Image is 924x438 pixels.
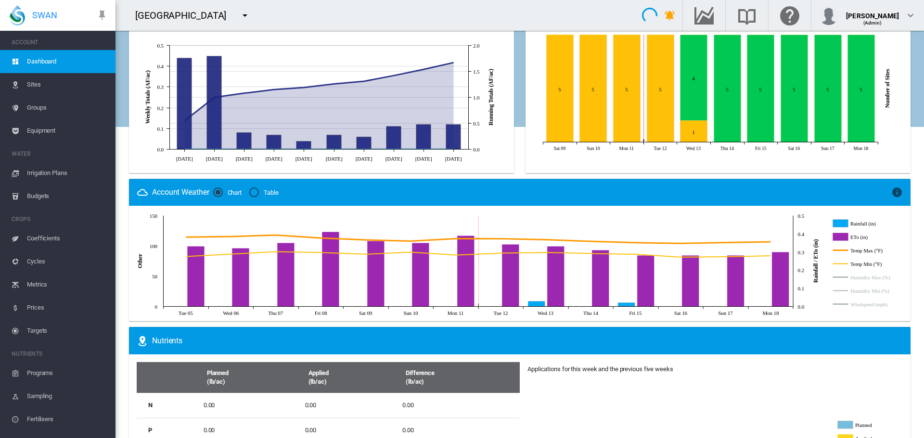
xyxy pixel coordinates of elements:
button: icon-menu-down [235,6,255,25]
tspan: 0.2 [157,105,164,111]
g: ETo (in) Aug 07, 2025 0.35 [278,243,295,306]
tspan: Sat 09 [553,146,565,151]
g: Dry Aug 13, 2025 1 [680,121,707,142]
circle: ETo (in) Aug 16, 2025 0.28 [688,253,692,257]
span: NUTRIENTS [12,346,108,362]
tspan: [DATE] [236,155,253,161]
circle: Temp Min (°F) Aug 11, 2025 84.9 [454,253,458,257]
g: Dry Aug 09, 2025 5 [546,35,573,142]
img: SWAN-Landscape-Logo-Colour-drop.png [10,5,25,25]
g: On target Aug 16, 2025 5 [781,35,808,142]
span: Programs [27,362,108,385]
tspan: Thu 14 [583,310,598,316]
th: Difference (lb/ac) [398,362,520,393]
tspan: 0.5 [798,213,805,219]
circle: Temp Min (°F) Aug 13, 2025 89.3 [544,250,548,254]
circle: ETo (in) Aug 11, 2025 0.39 [463,234,467,238]
g: ETo (in) Aug 11, 2025 0.39 [458,236,475,306]
g: On target Aug 13, 2025 4 [680,35,707,121]
md-icon: icon-chevron-down [905,10,916,21]
tspan: Sun 17 [719,310,733,316]
g: ETo (in) Aug 16, 2025 0.28 [682,255,699,306]
g: ETo (in) Aug 18, 2025 0.3 [772,252,789,306]
circle: Running Actual Aug 4 1.54 [422,67,425,71]
circle: ETo (in) Aug 18, 2025 0.3 [778,250,782,254]
tspan: Rainfall / ETo (in) [812,239,819,283]
span: Sites [27,73,108,96]
circle: Temp Max (°F) Aug 17, 2025 105.5 [724,240,728,244]
tspan: Running Totals (AF/ac) [488,69,494,125]
circle: Temp Max (°F) Aug 05, 2025 114.4 [184,235,188,239]
circle: Temp Min (°F) Aug 09, 2025 86.2 [364,252,368,256]
tspan: 150 [150,213,158,219]
md-icon: icon-map-marker-radius [137,335,148,347]
tspan: 0.1 [157,126,164,132]
circle: Running Actual Jul 7 1.19 [302,85,306,89]
circle: Running Actual Aug 11 1.67 [451,61,455,64]
circle: ETo (in) Aug 09, 2025 0.36 [373,239,377,243]
circle: Running Budget Aug 4 0 [422,147,425,151]
g: ETo (in) Aug 15, 2025 0.28 [638,255,654,306]
circle: ETo (in) Aug 10, 2025 0.35 [418,241,422,245]
circle: Temp Max (°F) Aug 15, 2025 105.3 [634,240,638,244]
circle: Temp Max (°F) Aug 16, 2025 104.1 [679,241,682,245]
circle: Running Budget Jul 28 0 [392,147,396,151]
tspan: 0.4 [157,63,164,69]
g: Temp Min (°F) [833,260,897,268]
img: profile.jpg [819,6,838,25]
tspan: Fri 15 [755,146,767,151]
div: Account Weather [152,187,209,198]
tspan: [DATE] [295,155,312,161]
g: Rainfall (in) Aug 15, 2025 0.02 [618,302,635,306]
tspan: [DATE] [326,155,343,161]
circle: Temp Min (°F) Aug 10, 2025 89.7 [409,250,412,254]
tspan: 0.5 [157,43,164,49]
circle: Temp Min (°F) Aug 18, 2025 83.7 [769,254,772,258]
div: [GEOGRAPHIC_DATA] [135,9,235,22]
tspan: [DATE] [176,155,193,161]
span: Irrigation Plans [27,162,108,185]
g: Running Budget [304,22,361,31]
g: ETo (in) Aug 09, 2025 0.36 [368,241,385,306]
circle: Running Actual Jun 9 0.55 [182,119,186,123]
tspan: Sat 16 [674,310,688,316]
tspan: Tue 12 [654,146,667,151]
tspan: 1.5 [473,69,480,75]
tspan: [DATE] [385,155,402,161]
g: Planned [838,421,903,429]
tspan: Tue 12 [494,310,508,316]
circle: ETo (in) Aug 08, 2025 0.41 [328,230,332,234]
span: Budgets [27,185,108,208]
tspan: 50 [152,274,157,279]
g: Actual [237,22,294,31]
tspan: Fri 15 [629,310,642,316]
md-radio-button: Table [249,188,279,197]
circle: Temp Min (°F) Aug 14, 2025 87.5 [589,251,592,255]
span: (Admin) [863,20,882,25]
tspan: Sun 10 [404,310,419,316]
tspan: 1.0 [473,95,480,100]
g: Rainfall (in) [833,219,897,228]
md-radio-button: Chart [213,188,242,197]
g: Dry Aug 10, 2025 5 [579,35,606,142]
circle: Running Budget Jul 21 0 [362,147,366,151]
g: Windspeed (mph) [833,300,897,309]
circle: Running Budget Jun 9 0 [182,147,186,151]
tspan: 0.0 [473,147,480,152]
circle: Temp Max (°F) Aug 18, 2025 106.8 [769,239,772,243]
md-icon: Click here for help [778,10,801,21]
tspan: 0.1 [798,286,804,291]
tspan: Sun 10 [587,146,600,151]
span: Sampling [27,385,108,408]
g: On target Aug 15, 2025 5 [747,35,774,142]
tspan: Wed 13 [686,146,700,151]
circle: Temp Max (°F) Aug 06, 2025 115.5 [229,234,232,238]
tspan: Mon 18 [763,310,780,316]
g: Actual Aug 11 0.12 [446,124,461,149]
tspan: [DATE] [415,155,432,161]
div: [PERSON_NAME] [846,7,899,17]
g: Dry Aug 11, 2025 5 [613,35,640,142]
circle: ETo (in) Aug 17, 2025 0.28 [733,253,737,257]
g: On target Aug 18, 2025 5 [847,35,874,142]
md-icon: Go to the Data Hub [693,10,716,21]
